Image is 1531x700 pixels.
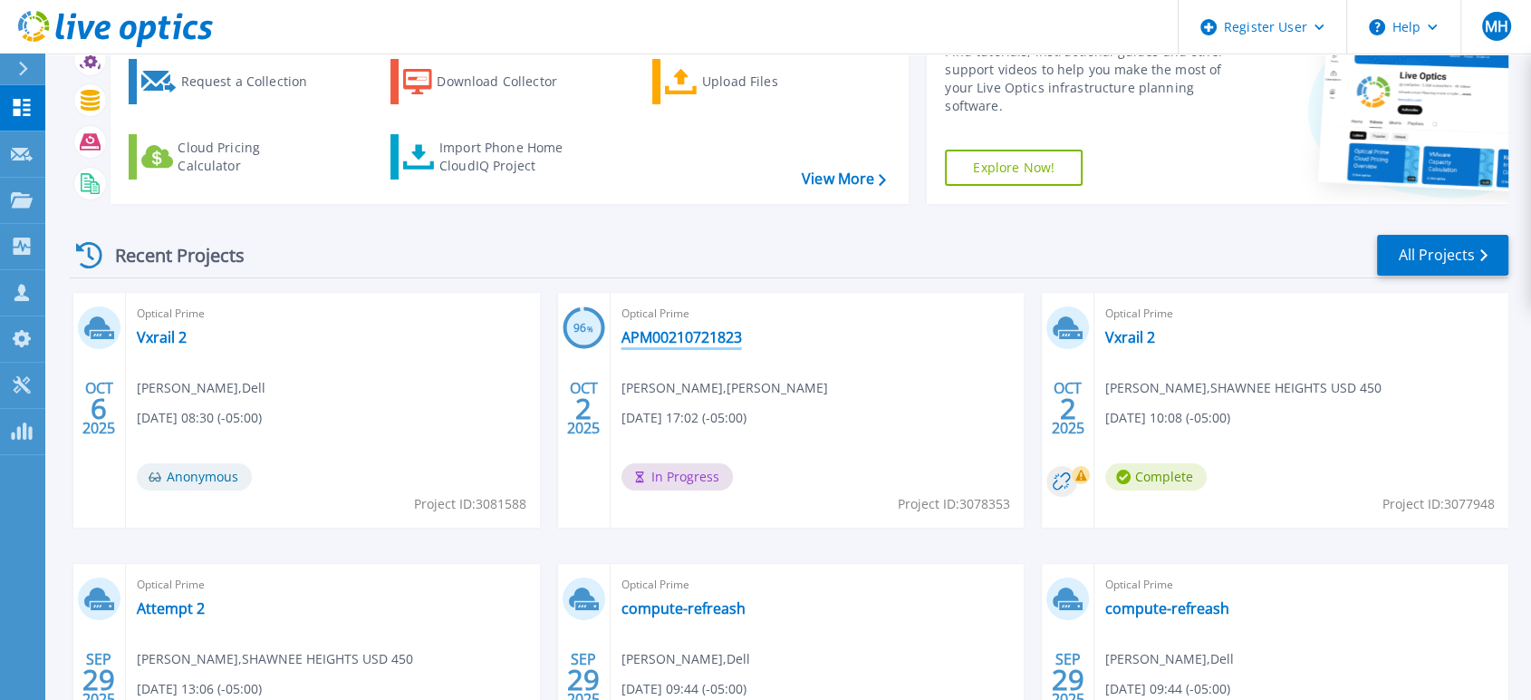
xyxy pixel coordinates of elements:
span: [DATE] 09:44 (-05:00) [1105,679,1230,699]
a: View More [802,170,886,188]
a: Attempt 2 [137,599,205,617]
span: Optical Prime [1105,575,1497,595]
a: Explore Now! [945,150,1083,186]
div: Cloud Pricing Calculator [178,139,323,175]
span: 29 [567,672,600,687]
span: Complete [1105,463,1207,491]
span: Anonymous [137,463,252,491]
h3: 96 [563,318,605,339]
span: In Progress [621,463,733,491]
div: Download Collector [437,63,582,100]
span: 2 [575,401,592,416]
a: APM00210721823 [621,328,742,346]
span: [DATE] 09:44 (-05:00) [621,679,746,699]
div: OCT 2025 [566,375,601,442]
span: Optical Prime [137,304,529,324]
span: [DATE] 17:02 (-05:00) [621,408,746,428]
div: Request a Collection [180,63,325,100]
span: MH [1484,19,1507,34]
span: [PERSON_NAME] , Dell [137,378,265,398]
span: 2 [1060,401,1076,416]
span: Optical Prime [1105,304,1497,324]
a: Request a Collection [129,59,331,104]
span: Optical Prime [137,575,529,595]
span: [PERSON_NAME] , Dell [621,649,750,669]
a: All Projects [1377,235,1508,276]
span: Project ID: 3078353 [898,494,1010,514]
span: 29 [1052,672,1084,687]
span: Project ID: 3081588 [414,494,526,514]
a: Vxrail 2 [1105,328,1155,346]
span: Project ID: 3077948 [1382,494,1495,514]
span: % [587,324,593,334]
a: compute-refreash [1105,599,1229,617]
div: OCT 2025 [1051,375,1085,442]
span: 6 [91,401,107,416]
span: [PERSON_NAME] , Dell [1105,649,1234,669]
span: 29 [82,672,115,687]
a: Cloud Pricing Calculator [129,134,331,180]
span: [PERSON_NAME] , SHAWNEE HEIGHTS USD 450 [137,649,413,669]
div: Find tutorials, instructional guides and other support videos to help you make the most of your L... [945,43,1239,115]
a: compute-refreash [621,599,746,617]
span: [DATE] 08:30 (-05:00) [137,408,262,428]
span: [PERSON_NAME] , SHAWNEE HEIGHTS USD 450 [1105,378,1382,398]
span: [DATE] 13:06 (-05:00) [137,679,262,699]
div: OCT 2025 [82,375,116,442]
div: Recent Projects [70,233,269,277]
div: Import Phone Home CloudIQ Project [439,139,581,175]
span: Optical Prime [621,575,1014,595]
div: Upload Files [702,63,847,100]
span: [PERSON_NAME] , [PERSON_NAME] [621,378,828,398]
span: [DATE] 10:08 (-05:00) [1105,408,1230,428]
a: Download Collector [390,59,592,104]
a: Vxrail 2 [137,328,187,346]
span: Optical Prime [621,304,1014,324]
a: Upload Files [652,59,854,104]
